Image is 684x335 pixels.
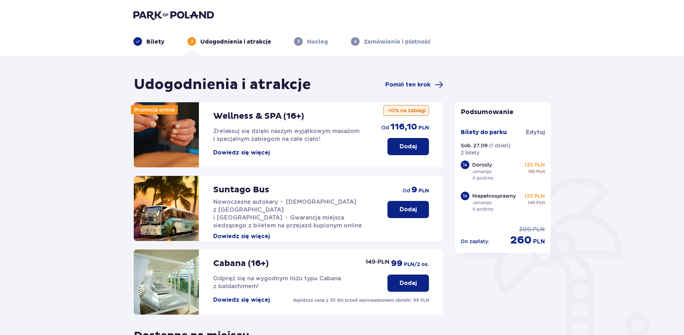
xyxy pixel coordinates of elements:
p: Cabana (16+) [213,258,269,269]
p: 4 [354,38,357,45]
p: Wellness & SPA (16+) [213,111,304,122]
p: Do zapłaty : [461,238,489,245]
p: 2 [191,38,193,45]
a: Pomiń ten krok [385,80,443,89]
p: -10% na zabiegi [383,105,429,116]
img: attraction [134,176,199,241]
p: Bilety [146,38,165,46]
button: Dodaj [387,275,429,292]
p: PLN [419,124,429,132]
p: ( 1 dzień ) [489,142,510,149]
p: 145 [528,199,535,206]
p: Suntago Bus [213,184,269,195]
span: [DEMOGRAPHIC_DATA] z [GEOGRAPHIC_DATA] i [GEOGRAPHIC_DATA] [213,198,356,221]
p: PLN [419,187,429,194]
img: Park of Poland logo [133,10,214,20]
button: Dodaj [387,201,429,218]
p: PLN [533,226,545,233]
p: Najniższa cena z 30 dni przed wprowadzeniem obniżki: 99 PLN [293,297,429,304]
p: od [402,187,410,194]
p: Jamango [472,168,492,175]
button: Dowiedz się więcej [213,232,270,240]
div: 1 x [461,192,469,200]
p: Sob. 27.09 [461,142,488,149]
p: 4 godziny [472,206,494,212]
h1: Udogodnienia i atrakcje [134,76,311,94]
p: od [381,124,389,131]
p: 260 [510,233,532,247]
p: PLN [536,168,545,175]
p: 149 PLN [366,258,390,266]
p: Zamówienie i płatność [364,38,431,46]
div: Promocja online [131,105,178,114]
p: PLN /2 os. [404,261,429,268]
div: 1 x [461,161,469,169]
p: 2 bilety [461,149,479,156]
span: Nowoczesne autokary [213,198,278,205]
p: Dodaj [400,279,417,287]
p: 155 [528,168,535,175]
p: 300 [519,226,531,233]
p: Nocleg [307,38,328,46]
p: Dodaj [400,206,417,213]
p: Dodaj [400,143,417,151]
span: Odpręż się na wygodnym łożu typu Cabana z baldachimem! [213,275,341,290]
p: Bilety do parku [461,128,507,136]
p: 99 [391,258,402,269]
span: Zrelaksuj się dzięki naszym wyjątkowym masażom i specjalnym zabiegom na całe ciało! [213,128,360,142]
a: Edytuj [526,128,545,136]
img: attraction [134,250,199,315]
p: 3 [297,38,300,45]
button: Dowiedz się więcej [213,296,270,304]
p: 116,10 [390,122,417,132]
p: Niepełnosprawny [472,192,516,199]
p: Dorosły [472,161,492,168]
p: PLN [536,199,545,206]
p: Jamango [472,199,492,206]
span: • [281,198,283,206]
img: attraction [134,102,199,167]
p: PLN [533,238,545,246]
p: 125 PLN [524,192,545,199]
p: 135 PLN [524,161,545,168]
span: Pomiń ten krok [385,81,430,89]
button: Dowiedz się więcej [213,149,270,157]
p: 9 [411,184,417,195]
p: Podsumowanie [455,108,551,117]
button: Dodaj [387,138,429,155]
p: 4 godziny [472,175,494,181]
span: • [285,214,287,221]
p: Udogodnienia i atrakcje [200,38,271,46]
